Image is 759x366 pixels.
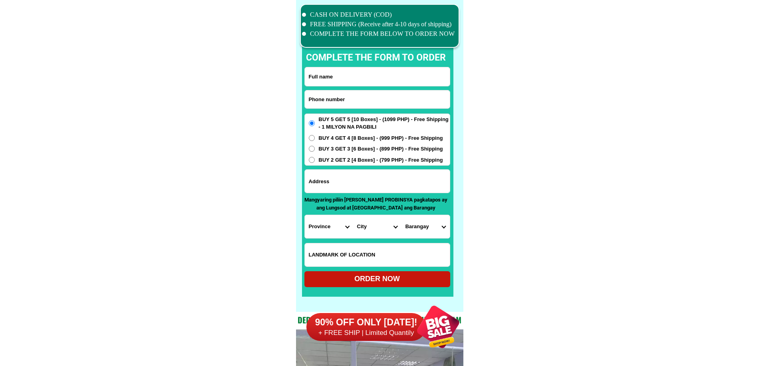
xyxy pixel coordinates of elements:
h2: Dedicated and professional consulting team [296,314,463,326]
span: BUY 3 GET 3 [6 Boxes] - (899 PHP) - Free Shipping [319,145,443,153]
select: Select commune [401,215,449,238]
li: CASH ON DELIVERY (COD) [302,10,455,20]
span: BUY 2 GET 2 [4 Boxes] - (799 PHP) - Free Shipping [319,156,443,164]
input: Input address [305,170,450,193]
span: BUY 5 GET 5 [10 Boxes] - (1099 PHP) - Free Shipping - 1 MILYON NA PAGBILI [319,115,450,131]
p: Mangyaring piliin [PERSON_NAME] PROBINSYA pagkatapos ay ang Lungsod at [GEOGRAPHIC_DATA] ang Bara... [304,196,448,211]
select: Select district [353,215,401,238]
li: FREE SHIPPING (Receive after 4-10 days of shipping) [302,20,455,29]
select: Select province [305,215,353,238]
input: Input full_name [305,67,450,86]
li: COMPLETE THE FORM BELOW TO ORDER NOW [302,29,455,39]
input: BUY 2 GET 2 [4 Boxes] - (799 PHP) - Free Shipping [309,157,315,163]
h6: 90% OFF ONLY [DATE]! [306,317,426,329]
input: Input LANDMARKOFLOCATION [305,243,450,266]
span: BUY 4 GET 4 [8 Boxes] - (999 PHP) - Free Shipping [319,134,443,142]
div: ORDER NOW [304,274,450,284]
p: complete the form to order [298,51,454,65]
input: BUY 5 GET 5 [10 Boxes] - (1099 PHP) - Free Shipping - 1 MILYON NA PAGBILI [309,120,315,126]
input: BUY 4 GET 4 [8 Boxes] - (999 PHP) - Free Shipping [309,135,315,141]
input: BUY 3 GET 3 [6 Boxes] - (899 PHP) - Free Shipping [309,146,315,152]
input: Input phone_number [305,90,450,108]
h6: + FREE SHIP | Limited Quantily [306,329,426,337]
